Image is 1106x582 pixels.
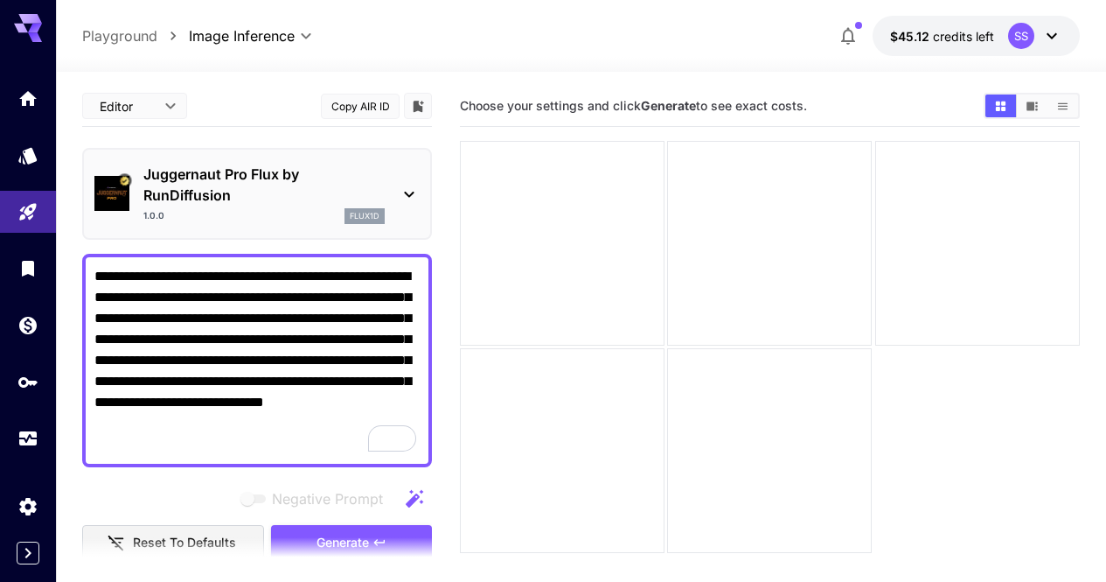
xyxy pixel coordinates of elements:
[82,525,264,561] button: Reset to defaults
[17,257,38,279] div: Library
[460,98,807,113] span: Choose your settings and click to see exact costs.
[17,201,38,223] div: Playground
[17,88,38,109] div: Home
[82,25,189,46] nav: breadcrumb
[933,29,994,44] span: credits left
[890,27,994,46] div: $45.12243
[17,144,38,166] div: Models
[1008,23,1034,49] div: SS
[143,209,164,222] p: 1.0.0
[984,93,1080,119] div: Show media in grid viewShow media in video viewShow media in list view
[272,488,383,509] span: Negative Prompt
[143,164,385,206] p: Juggernaut Pro Flux by RunDiffusion
[271,525,432,561] button: Generate
[350,210,379,222] p: flux1d
[316,532,369,554] span: Generate
[1047,95,1078,117] button: Show media in list view
[117,174,131,188] button: Certified Model – Vetted for best performance and includes a commercial license.
[873,16,1080,56] button: $45.12243SS
[17,495,38,517] div: Settings
[985,95,1016,117] button: Show media in grid view
[100,97,154,116] span: Editor
[410,95,426,116] button: Add to library
[17,542,39,564] button: Expand sidebar
[890,29,933,44] span: $45.12
[94,266,420,455] textarea: To enrich screen reader interactions, please activate Accessibility in Grammarly extension settings
[94,157,420,231] div: Certified Model – Vetted for best performance and includes a commercial license.Juggernaut Pro Fl...
[17,428,38,450] div: Usage
[189,25,295,46] span: Image Inference
[321,94,400,119] button: Copy AIR ID
[82,25,157,46] a: Playground
[237,487,397,509] span: Negative prompts are not compatible with the selected model.
[1017,95,1047,117] button: Show media in video view
[17,314,38,336] div: Wallet
[641,98,696,113] b: Generate
[17,371,38,393] div: API Keys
